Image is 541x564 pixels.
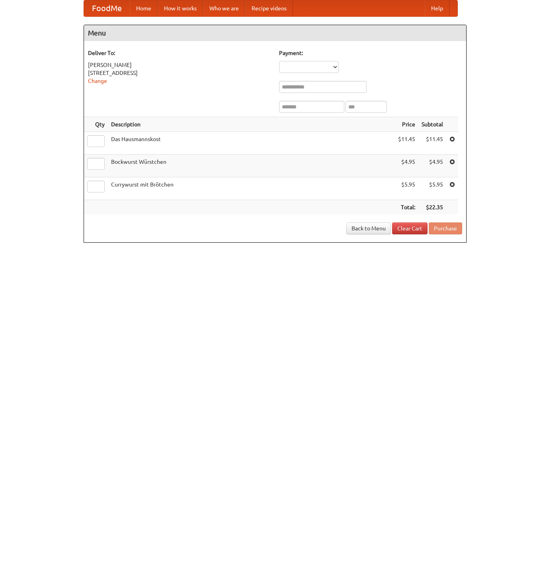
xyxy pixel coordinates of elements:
[395,200,418,215] th: Total:
[158,0,203,16] a: How it works
[88,78,107,84] a: Change
[88,61,271,69] div: [PERSON_NAME]
[108,117,395,132] th: Description
[418,132,446,155] td: $11.45
[130,0,158,16] a: Home
[84,117,108,132] th: Qty
[418,155,446,177] td: $4.95
[395,177,418,200] td: $5.95
[346,222,391,234] a: Back to Menu
[84,0,130,16] a: FoodMe
[425,0,449,16] a: Help
[203,0,245,16] a: Who we are
[395,117,418,132] th: Price
[84,25,466,41] h4: Menu
[279,49,462,57] h5: Payment:
[418,200,446,215] th: $22.35
[395,155,418,177] td: $4.95
[418,117,446,132] th: Subtotal
[418,177,446,200] td: $5.95
[108,132,395,155] td: Das Hausmannskost
[88,49,271,57] h5: Deliver To:
[395,132,418,155] td: $11.45
[429,222,462,234] button: Purchase
[245,0,293,16] a: Recipe videos
[108,155,395,177] td: Bockwurst Würstchen
[392,222,428,234] a: Clear Cart
[88,69,271,77] div: [STREET_ADDRESS]
[108,177,395,200] td: Currywurst mit Brötchen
